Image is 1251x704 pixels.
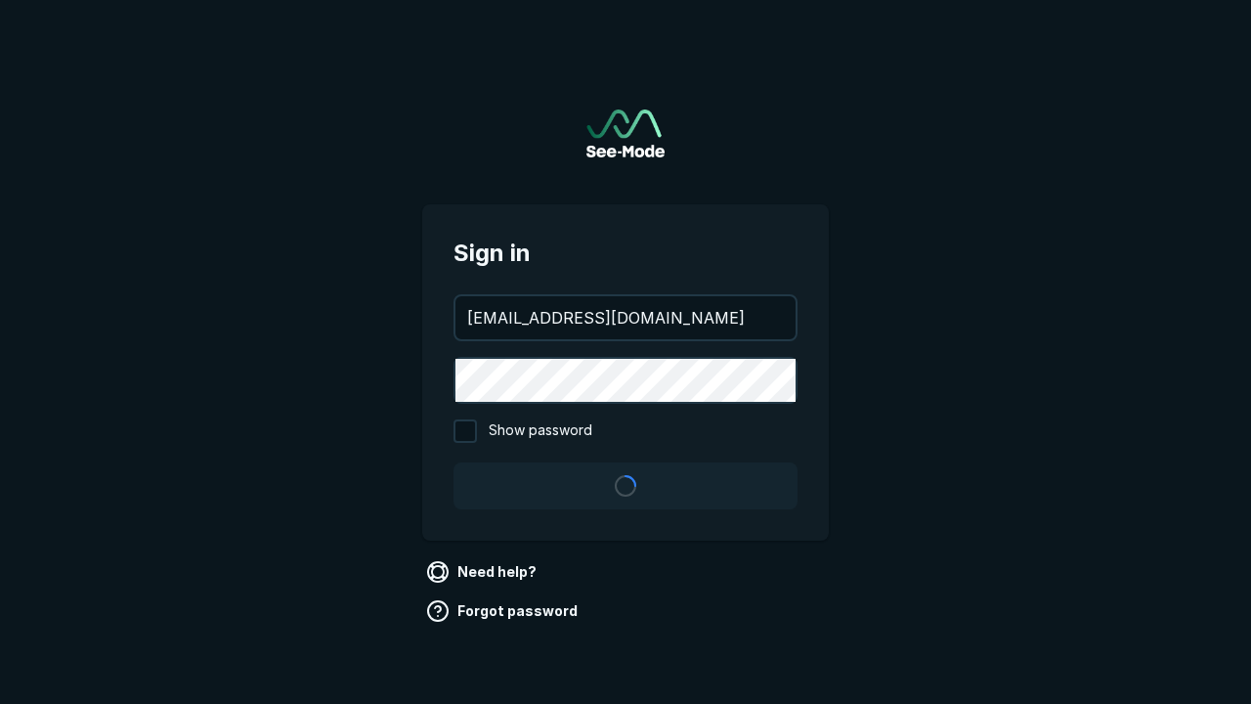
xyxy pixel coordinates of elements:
a: Need help? [422,556,544,588]
img: See-Mode Logo [586,110,665,157]
a: Forgot password [422,595,585,627]
a: Go to sign in [586,110,665,157]
span: Show password [489,419,592,443]
input: your@email.com [455,296,796,339]
span: Sign in [453,236,798,271]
